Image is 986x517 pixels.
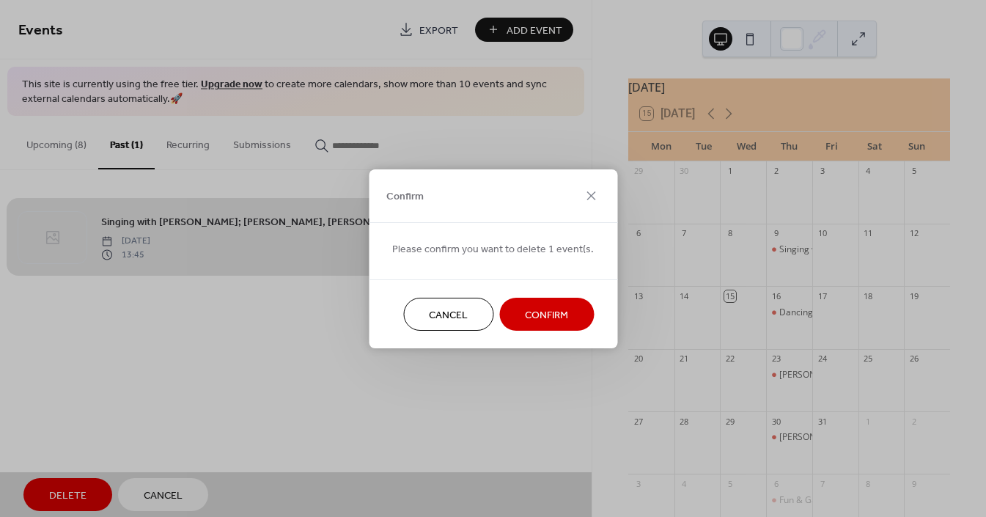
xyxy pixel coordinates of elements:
span: Confirm [525,307,568,323]
span: Please confirm you want to delete 1 event(s. [392,241,594,257]
span: Confirm [386,189,424,205]
button: Cancel [403,298,493,331]
button: Confirm [499,298,594,331]
span: Cancel [429,307,468,323]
